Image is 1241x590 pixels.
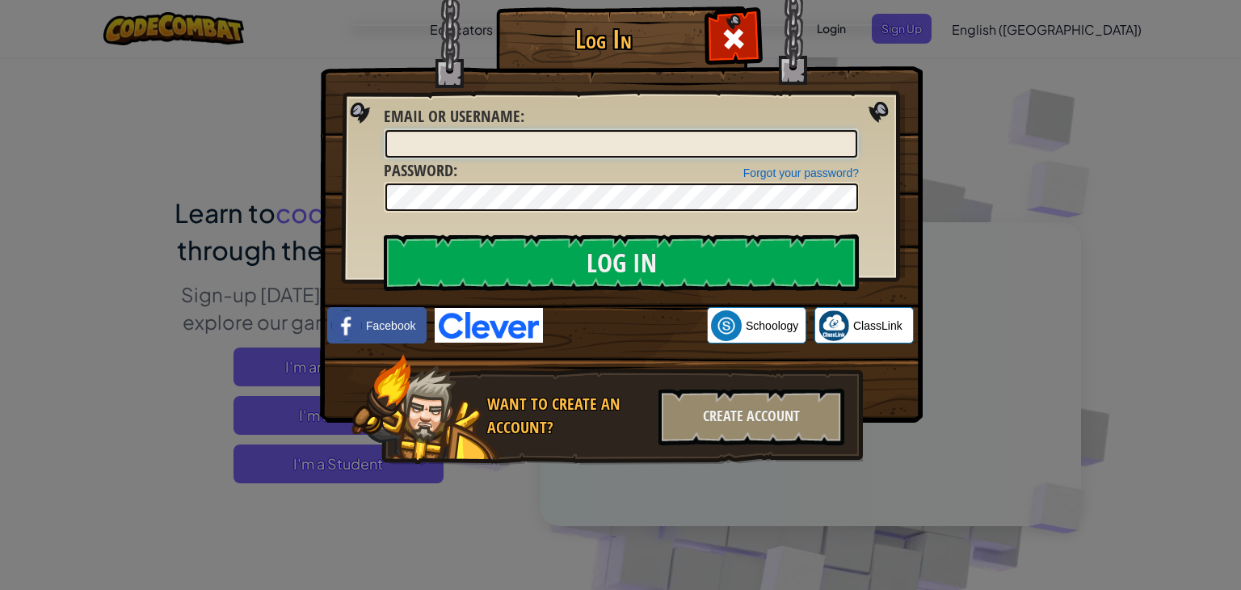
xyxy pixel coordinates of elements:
img: schoology.png [711,310,742,341]
span: Password [384,159,453,181]
span: Email or Username [384,105,520,127]
label: : [384,105,524,129]
a: Forgot your password? [743,166,859,179]
img: classlink-logo-small.png [818,310,849,341]
img: clever-logo-blue.png [435,308,543,343]
span: ClassLink [853,318,902,334]
input: Log In [384,234,859,291]
label: : [384,159,457,183]
span: Facebook [366,318,415,334]
h1: Log In [500,25,706,53]
img: facebook_small.png [331,310,362,341]
div: Want to create an account? [487,393,649,439]
iframe: Sign in with Google Button [543,308,707,343]
span: Schoology [746,318,798,334]
div: Create Account [658,389,844,445]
